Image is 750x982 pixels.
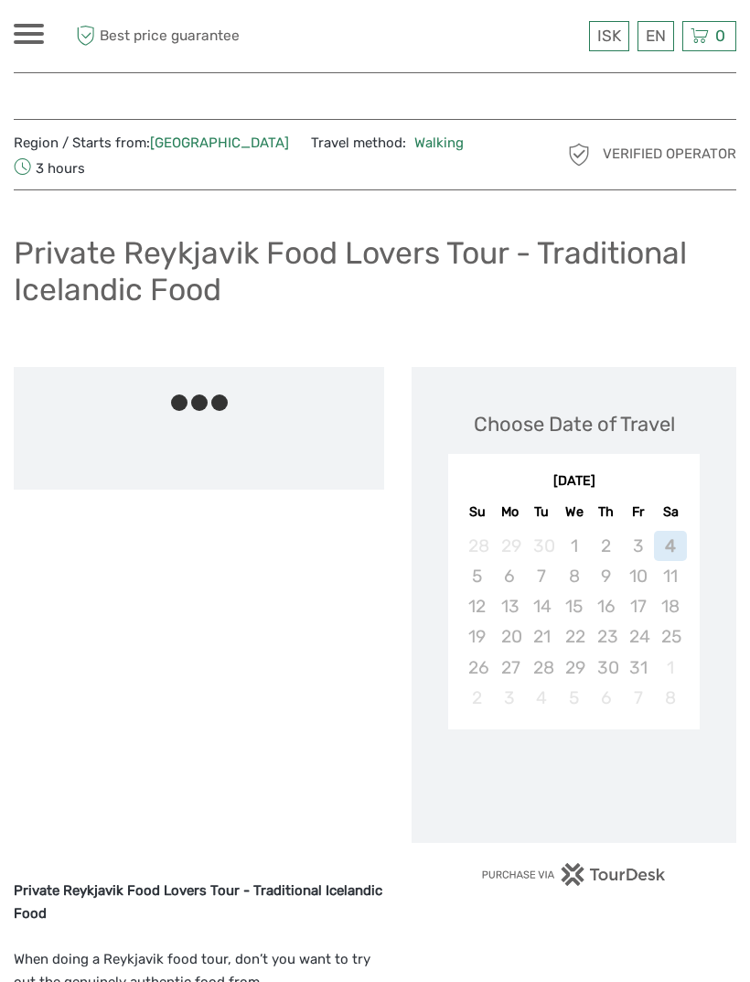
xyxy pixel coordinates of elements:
div: [DATE] [448,472,700,491]
div: We [558,500,590,524]
div: Not available Saturday, November 8th, 2025 [654,683,686,713]
span: Travel method: [311,129,464,155]
div: Not available Sunday, October 19th, 2025 [461,621,493,652]
div: Not available Monday, October 27th, 2025 [494,653,526,683]
div: Not available Wednesday, October 29th, 2025 [558,653,590,683]
a: [GEOGRAPHIC_DATA] [150,135,289,151]
div: Not available Monday, October 13th, 2025 [494,591,526,621]
div: Not available Thursday, October 23rd, 2025 [590,621,622,652]
div: Not available Friday, October 17th, 2025 [622,591,654,621]
div: Not available Saturday, October 25th, 2025 [654,621,686,652]
div: Not available Wednesday, October 15th, 2025 [558,591,590,621]
span: Region / Starts from: [14,134,289,153]
div: Not available Friday, November 7th, 2025 [622,683,654,713]
div: Not available Thursday, October 16th, 2025 [590,591,622,621]
div: Not available Thursday, October 2nd, 2025 [590,531,622,561]
div: Not available Tuesday, October 28th, 2025 [526,653,558,683]
div: month 2025-10 [454,531,693,713]
div: Not available Monday, October 20th, 2025 [494,621,526,652]
div: Not available Tuesday, October 21st, 2025 [526,621,558,652]
div: Tu [526,500,558,524]
div: EN [637,21,674,51]
div: Mo [494,500,526,524]
div: Not available Sunday, October 12th, 2025 [461,591,493,621]
div: Not available Friday, October 3rd, 2025 [622,531,654,561]
div: Not available Wednesday, October 22nd, 2025 [558,621,590,652]
div: Not available Sunday, September 28th, 2025 [461,531,493,561]
span: 3 hours [14,155,85,180]
img: verified_operator_grey_128.png [564,140,594,169]
div: Not available Monday, September 29th, 2025 [494,531,526,561]
strong: Private Reykjavik Food Lovers Tour - Traditional Icelandic Food [14,882,382,923]
div: Not available Tuesday, November 4th, 2025 [526,683,558,713]
div: Not available Tuesday, October 14th, 2025 [526,591,558,621]
div: Not available Wednesday, November 5th, 2025 [558,683,590,713]
div: Su [461,500,493,524]
div: Not available Monday, October 6th, 2025 [494,561,526,591]
div: Not available Saturday, October 18th, 2025 [654,591,686,621]
div: Not available Friday, October 24th, 2025 [622,621,654,652]
div: Th [590,500,622,524]
div: Not available Thursday, November 6th, 2025 [590,683,622,713]
div: Not available Sunday, October 5th, 2025 [461,561,493,591]
div: Not available Saturday, October 4th, 2025 [654,531,686,561]
div: Choose Date of Travel [474,410,675,438]
span: ISK [597,27,621,45]
a: Walking [406,135,464,151]
img: PurchaseViaTourDesk.png [481,863,667,886]
div: Not available Sunday, October 26th, 2025 [461,653,493,683]
span: Best price guarantee [71,21,240,51]
div: Not available Friday, October 31st, 2025 [622,653,654,683]
div: Not available Saturday, November 1st, 2025 [654,653,686,683]
div: Not available Tuesday, September 30th, 2025 [526,531,558,561]
span: 0 [712,27,728,45]
div: Not available Saturday, October 11th, 2025 [654,561,686,591]
div: Not available Thursday, October 30th, 2025 [590,653,622,683]
div: Sa [654,500,686,524]
div: Not available Wednesday, October 1st, 2025 [558,531,590,561]
div: Not available Tuesday, October 7th, 2025 [526,561,558,591]
div: Fr [622,500,654,524]
span: Verified Operator [603,145,736,164]
div: Loading... [568,777,580,789]
div: Not available Monday, November 3rd, 2025 [494,683,526,713]
div: Not available Wednesday, October 8th, 2025 [558,561,590,591]
div: Not available Sunday, November 2nd, 2025 [461,683,493,713]
h1: Private Reykjavik Food Lovers Tour - Traditional Icelandic Food [14,234,736,308]
div: Not available Thursday, October 9th, 2025 [590,561,622,591]
div: Not available Friday, October 10th, 2025 [622,561,654,591]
